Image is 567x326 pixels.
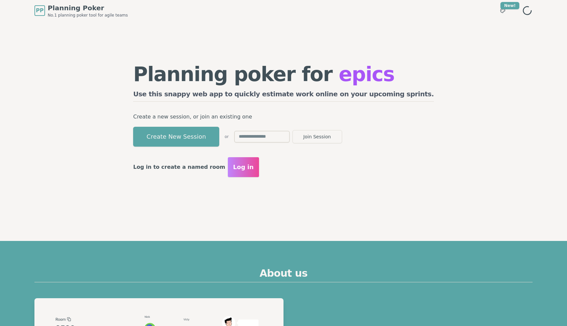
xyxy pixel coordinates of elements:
h1: Planning poker for [133,64,434,84]
span: PP [36,7,43,15]
button: Join Session [292,130,342,143]
span: or [225,134,229,139]
span: epics [339,63,394,86]
button: Create New Session [133,127,219,147]
h2: Use this snappy web app to quickly estimate work online on your upcoming sprints. [133,89,434,102]
a: PPPlanning PokerNo.1 planning poker tool for agile teams [34,3,128,18]
h2: About us [34,267,533,282]
div: New! [500,2,519,9]
p: Log in to create a named room [133,163,225,172]
span: Log in [233,163,254,172]
button: Log in [228,157,259,177]
span: No.1 planning poker tool for agile teams [48,13,128,18]
button: New! [497,5,509,17]
p: Create a new session, or join an existing one [133,112,434,121]
span: Planning Poker [48,3,128,13]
